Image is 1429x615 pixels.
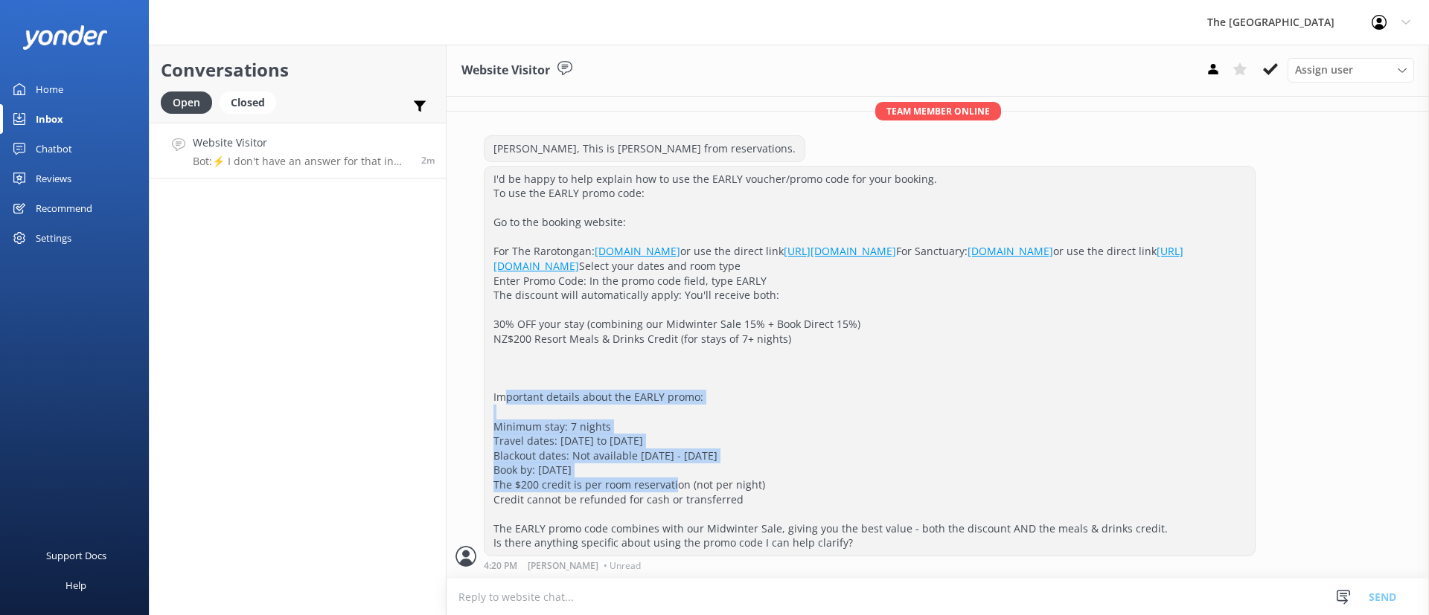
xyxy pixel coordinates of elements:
[46,541,106,570] div: Support Docs
[36,74,63,104] div: Home
[65,570,86,600] div: Help
[595,244,680,258] a: [DOMAIN_NAME]
[36,104,63,134] div: Inbox
[461,61,550,80] h3: Website Visitor
[784,244,896,258] a: [URL][DOMAIN_NAME]
[220,94,284,110] a: Closed
[1288,58,1414,82] div: Assign User
[1295,62,1353,78] span: Assign user
[36,193,92,223] div: Recommend
[421,154,435,167] span: Aug 22 2025 04:18pm (UTC -10:00) Pacific/Honolulu
[220,91,276,114] div: Closed
[484,560,1256,570] div: Aug 22 2025 04:20pm (UTC -10:00) Pacific/Honolulu
[193,135,410,151] h4: Website Visitor
[875,102,1001,120] span: Team member online
[36,223,71,253] div: Settings
[484,561,517,570] strong: 4:20 PM
[150,123,446,178] a: Website VisitorBot:⚡ I don't have an answer for that in my knowledge base. Please try and rephras...
[485,167,1255,556] div: I'd be happy to help explain how to use the EARLY voucher/promo code for your booking. To use the...
[161,91,212,114] div: Open
[485,136,805,161] div: [PERSON_NAME], This is [PERSON_NAME] from reservations.
[193,155,410,168] p: Bot: ⚡ I don't have an answer for that in my knowledge base. Please try and rephrase your questio...
[968,244,1053,258] a: [DOMAIN_NAME]
[493,244,1183,273] a: [URL][DOMAIN_NAME]
[161,56,435,84] h2: Conversations
[161,94,220,110] a: Open
[36,164,71,193] div: Reviews
[528,561,598,570] span: [PERSON_NAME]
[22,25,108,50] img: yonder-white-logo.png
[604,561,641,570] span: • Unread
[36,134,72,164] div: Chatbot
